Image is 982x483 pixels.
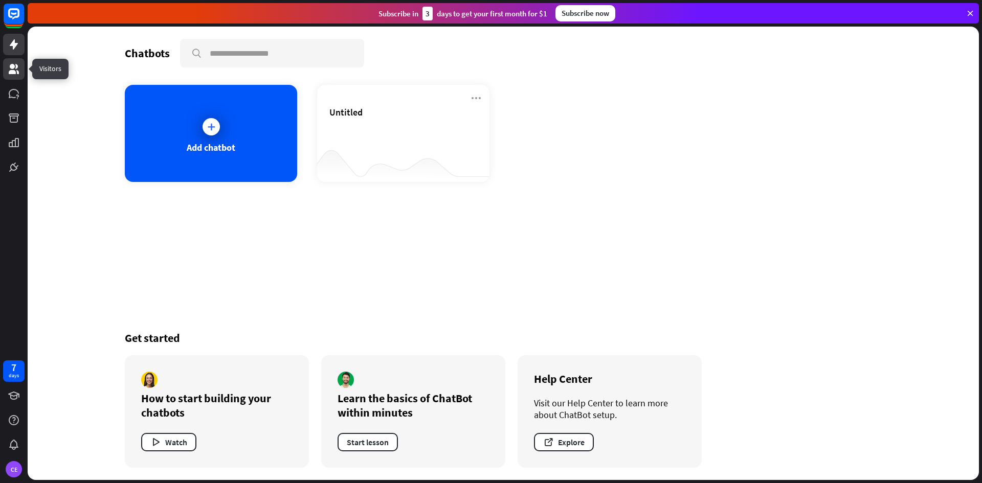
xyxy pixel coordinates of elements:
[534,397,685,421] div: Visit our Help Center to learn more about ChatBot setup.
[11,363,16,372] div: 7
[534,372,685,386] div: Help Center
[187,142,235,153] div: Add chatbot
[141,391,293,420] div: How to start building your chatbots
[338,372,354,388] img: author
[329,106,363,118] span: Untitled
[338,433,398,451] button: Start lesson
[125,331,882,345] div: Get started
[3,360,25,382] a: 7 days
[6,461,22,477] div: CE
[338,391,489,420] div: Learn the basics of ChatBot within minutes
[555,5,615,21] div: Subscribe now
[378,7,547,20] div: Subscribe in days to get your first month for $1
[534,433,594,451] button: Explore
[141,372,158,388] img: author
[125,46,170,60] div: Chatbots
[141,433,196,451] button: Watch
[8,4,39,35] button: Open LiveChat chat widget
[9,372,19,379] div: days
[422,7,433,20] div: 3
